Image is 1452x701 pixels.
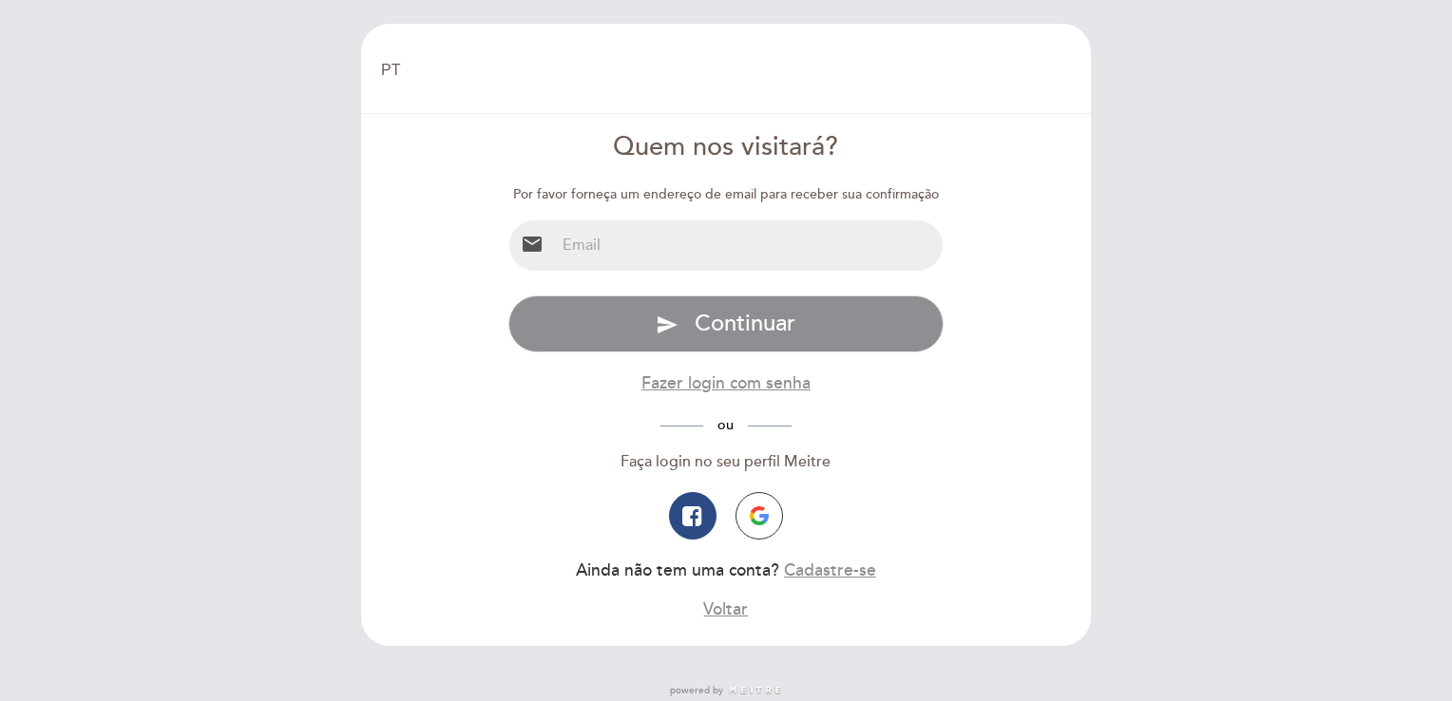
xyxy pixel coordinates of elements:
[555,220,944,271] input: Email
[576,560,779,580] span: Ainda não tem uma conta?
[508,129,945,166] div: Quem nos visitará?
[703,417,748,433] span: ou
[508,295,945,352] button: send Continuar
[521,233,544,256] i: email
[670,684,723,697] span: powered by
[784,559,876,582] button: Cadastre-se
[508,185,945,204] div: Por favor forneça um endereço de email para receber sua confirmação
[695,310,795,337] span: Continuar
[641,371,811,395] button: Fazer login com senha
[508,451,945,473] div: Faça login no seu perfil Meitre
[703,597,748,621] button: Voltar
[750,506,769,525] img: icon-google.png
[728,686,782,695] img: MEITRE
[670,684,782,697] a: powered by
[656,313,678,336] i: send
